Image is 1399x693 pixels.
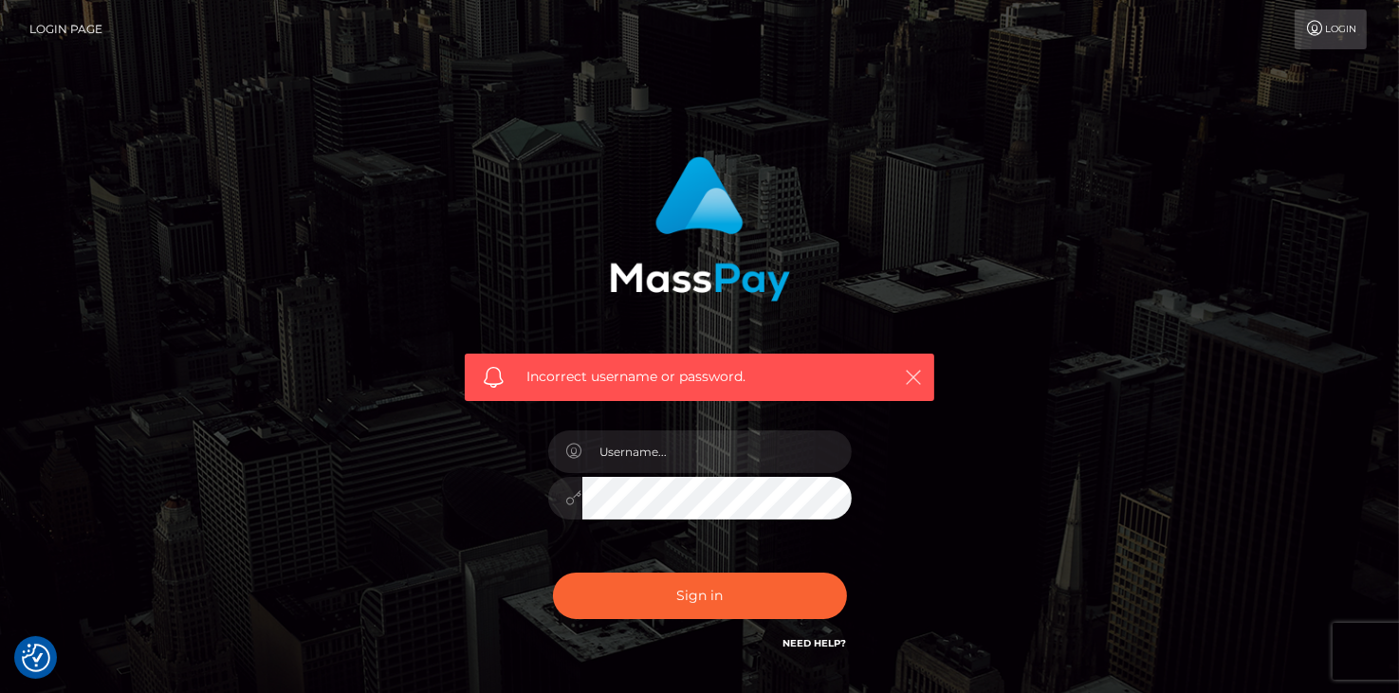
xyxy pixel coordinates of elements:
[582,430,852,473] input: Username...
[22,644,50,672] img: Revisit consent button
[553,573,847,619] button: Sign in
[29,9,102,49] a: Login Page
[526,367,873,387] span: Incorrect username or password.
[783,637,847,649] a: Need Help?
[22,644,50,672] button: Consent Preferences
[610,156,790,301] img: MassPay Login
[1295,9,1367,49] a: Login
